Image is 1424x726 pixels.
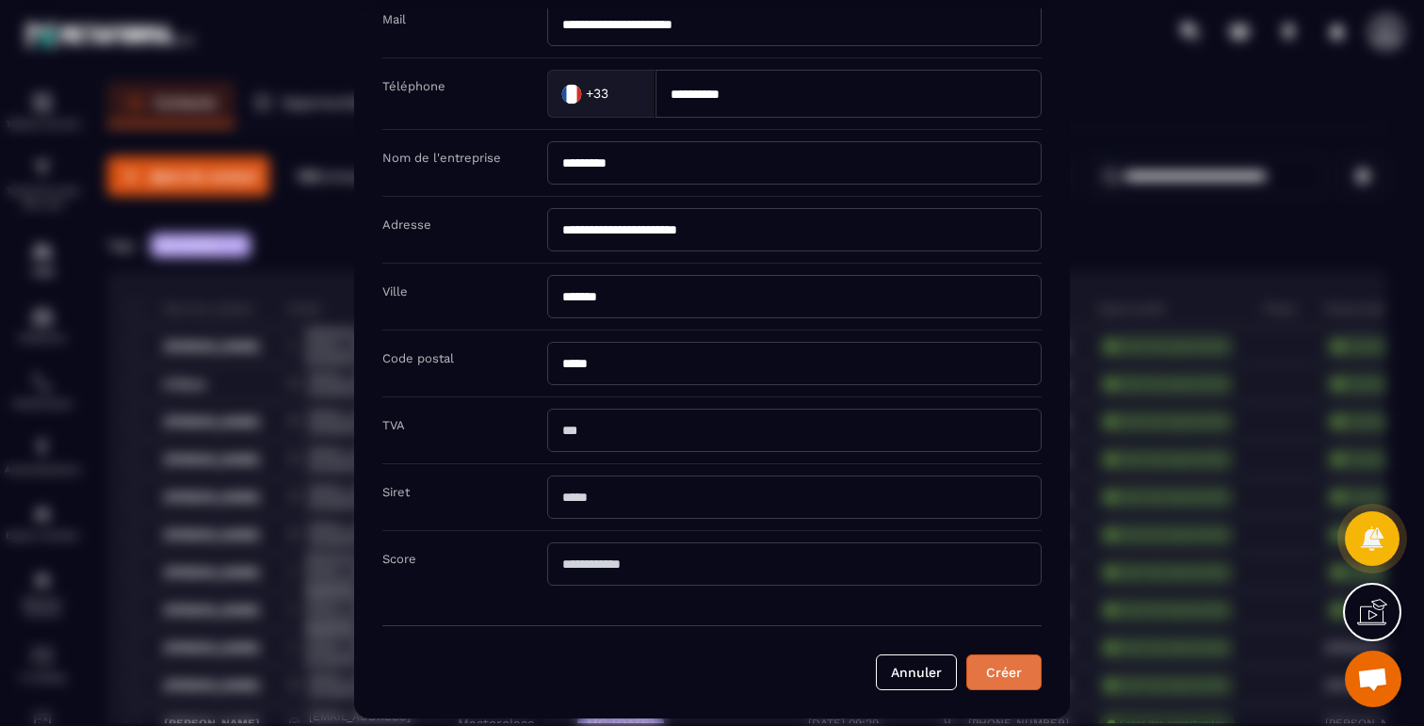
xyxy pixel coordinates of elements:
label: Adresse [382,218,431,232]
img: Country Flag [553,74,591,112]
span: +33 [586,84,608,103]
label: Score [382,552,416,566]
button: Annuler [876,654,957,690]
label: Ville [382,284,408,298]
button: Créer [966,654,1042,690]
label: Nom de l'entreprise [382,151,501,165]
div: Ouvrir le chat [1345,651,1401,707]
div: Search for option [547,70,655,118]
input: Search for option [612,79,636,107]
label: Téléphone [382,79,445,93]
label: Mail [382,12,406,26]
label: Siret [382,485,410,499]
label: Code postal [382,351,454,365]
label: TVA [382,418,405,432]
